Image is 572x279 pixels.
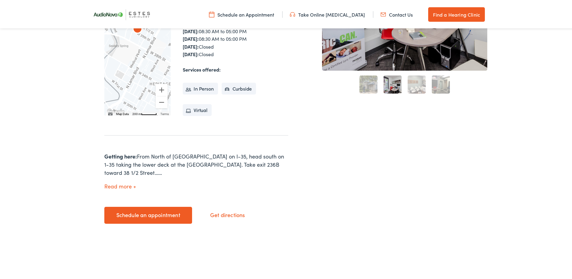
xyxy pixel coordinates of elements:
button: Keyboard shortcuts [108,111,112,115]
a: Contact Us [381,10,413,17]
button: Map Data [116,111,129,115]
a: 1 [359,74,378,92]
img: utility icon [209,10,214,17]
button: Map Scale: 200 m per 48 pixels [131,110,159,114]
div: AudioNova [130,21,145,36]
a: 4 [432,74,450,92]
span: 200 m [132,111,141,114]
strong: Getting here: [104,151,137,159]
a: Terms [160,111,169,114]
li: Virtual [183,103,212,115]
img: utility icon [381,10,386,17]
button: Zoom out [156,95,168,107]
li: In Person [183,82,218,94]
button: Zoom in [156,83,168,95]
a: Take Online [MEDICAL_DATA] [290,10,365,17]
strong: [DATE]: [183,42,199,49]
a: 3 [408,74,426,92]
img: utility icon [290,10,295,17]
li: Curbside [222,82,256,94]
a: Open this area in Google Maps (opens a new window) [106,107,126,114]
a: Find a Hearing Clinic [428,6,485,21]
a: 2 [384,74,402,92]
strong: Services offered: [183,65,221,72]
a: Schedule an Appointment [209,10,274,17]
a: Get directions [198,206,257,222]
button: Read more [104,182,136,188]
img: Google [106,107,126,114]
div: From North of [GEOGRAPHIC_DATA] on I-35, head south on 1-35 taking the lower deck at the [GEOGRAP... [104,151,288,175]
strong: [DATE]: [183,50,199,56]
div: 08:30 AM to 05:00 PM 08:30 AM to 05:00 PM 08:30 AM to 05:00 PM 08:30 AM to 05:00 PM 08:30 AM to 0... [183,3,288,57]
strong: [DATE]: [183,34,199,41]
a: Schedule an appointment [104,206,192,223]
strong: [DATE]: [183,27,199,33]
